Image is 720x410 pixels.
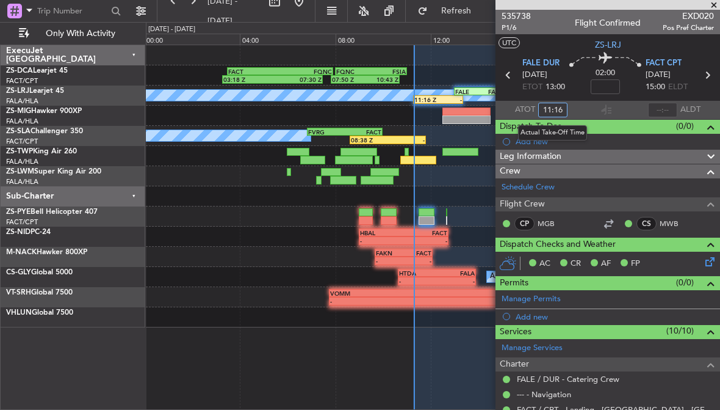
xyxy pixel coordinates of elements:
div: 00:00 [144,34,240,45]
div: CP [514,217,535,230]
div: Actual Take-Off Time [518,125,587,141]
div: 03:18 Z [223,76,273,83]
div: FACT [403,249,431,257]
div: HTDA [399,269,437,277]
div: - [388,136,425,144]
span: ZS-DCA [6,67,33,75]
span: ZS-LWM [6,168,34,175]
span: VHLUN [6,309,32,317]
span: FALE DUR [522,57,560,70]
span: 15:00 [646,81,665,93]
a: ZS-SLAChallenger 350 [6,128,83,135]
span: VT-SRH [6,289,31,296]
span: Refresh [430,7,481,15]
span: (10/10) [666,324,694,337]
a: ZS-DCALearjet 45 [6,67,68,75]
span: EXD020 [663,10,714,23]
div: - [360,237,404,244]
span: ATOT [515,104,535,116]
span: Crew [500,164,520,178]
div: FACT [345,128,381,136]
span: CS-GLY [6,269,31,276]
a: Manage Services [502,342,563,354]
span: Dispatch Checks and Weather [500,238,616,252]
span: M-NACK [6,249,37,256]
a: CS-GLYGlobal 5000 [6,269,73,276]
span: ALDT [680,104,700,116]
div: FACT [403,229,447,236]
span: ZS-TWP [6,148,33,155]
a: FACT/CPT [6,218,38,227]
div: VOMM [330,290,428,297]
span: ELDT [668,81,688,93]
span: ZS-MIG [6,108,31,115]
div: 12:00 [431,34,527,45]
a: FALA/HLA [6,157,38,166]
span: ZS-NID [6,229,31,236]
div: FQNC [280,68,332,75]
div: - [437,277,475,285]
div: CS [636,217,657,230]
div: FALA [437,269,475,277]
span: 13:00 [545,81,565,93]
div: FACT [228,68,280,75]
a: Schedule Crew [502,181,555,194]
div: FSIA [371,68,406,75]
div: - [376,257,404,265]
span: Charter [500,357,529,372]
div: Add new [516,136,714,147]
span: 02:00 [596,67,615,79]
a: FALA/HLA [6,117,38,126]
div: - [428,298,525,305]
input: --:-- [648,103,677,117]
span: ZS-PYE [6,208,31,216]
button: Only With Activity [13,24,132,43]
div: - [330,298,428,305]
div: - [399,277,437,285]
span: P1/6 [502,23,531,33]
input: Trip Number [37,2,107,20]
span: Dispatch To-Dos [500,120,561,134]
span: CR [571,258,581,270]
div: FACT [480,88,503,95]
div: FVRG [308,128,345,136]
a: Manage Permits [502,293,561,306]
span: ZS-LRJ [595,38,621,51]
span: Only With Activity [32,29,129,38]
div: HBAL [360,229,404,236]
div: 08:00 [336,34,431,45]
input: --:-- [538,103,567,117]
span: [DATE] [646,69,671,81]
a: FALA/HLA [6,97,38,106]
span: ETOT [522,81,542,93]
div: Flight Confirmed [575,16,641,29]
div: - [403,237,447,244]
a: FALE / DUR - Catering Crew [517,374,619,384]
span: AF [601,258,611,270]
span: ZS-SLA [6,128,31,135]
div: - [403,257,431,265]
div: FAKN [376,249,404,257]
div: 04:00 [240,34,336,45]
div: FQNC [336,68,371,75]
div: A/C Booked [490,268,528,286]
span: 535738 [502,10,531,23]
a: FACT/CPT [6,137,38,146]
span: (0/0) [676,120,694,133]
a: ZS-PYEBell Helicopter 407 [6,208,98,216]
div: - [438,96,462,103]
div: 07:30 Z [273,76,322,83]
button: UTC [499,37,520,48]
span: Permits [500,276,528,290]
span: Leg Information [500,150,561,164]
a: MWB [660,218,687,229]
div: 10:43 Z [365,76,399,83]
div: FALA [428,290,525,297]
div: 11:16 Z [414,96,438,103]
a: ZS-TWPKing Air 260 [6,148,77,155]
a: ZS-MIGHawker 900XP [6,108,82,115]
div: Add new [516,312,714,322]
div: FALE [455,88,479,95]
span: Services [500,325,531,339]
span: ZS-LRJ [6,87,29,95]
